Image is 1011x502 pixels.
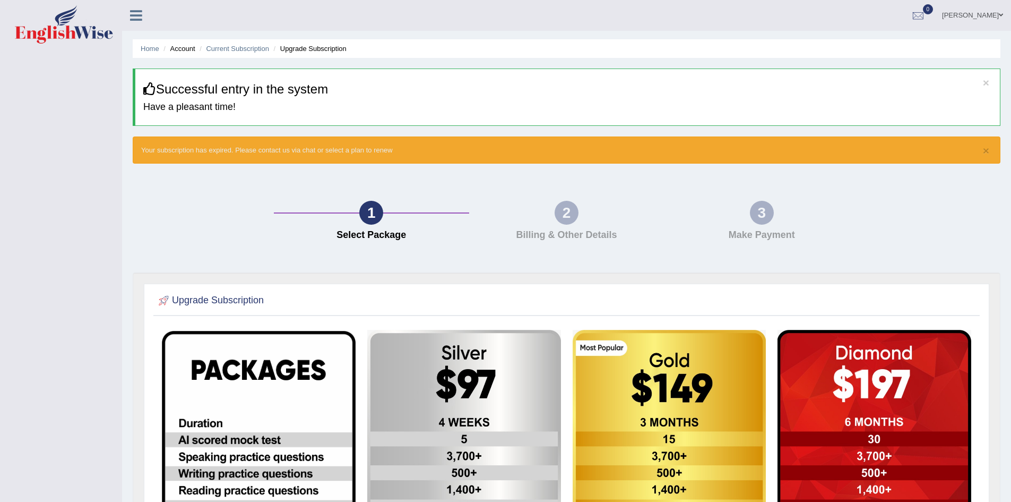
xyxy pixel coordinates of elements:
[983,145,989,156] button: ×
[923,4,934,14] span: 0
[983,77,989,88] button: ×
[143,102,992,113] h4: Have a pleasant time!
[156,293,264,309] h2: Upgrade Subscription
[141,45,159,53] a: Home
[474,230,659,241] h4: Billing & Other Details
[271,44,347,54] li: Upgrade Subscription
[161,44,195,54] li: Account
[359,201,383,225] div: 1
[279,230,464,241] h4: Select Package
[206,45,269,53] a: Current Subscription
[750,201,774,225] div: 3
[133,137,1000,164] div: Your subscription has expired. Please contact us via chat or select a plan to renew
[555,201,578,225] div: 2
[143,82,992,96] h3: Successful entry in the system
[669,230,854,241] h4: Make Payment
